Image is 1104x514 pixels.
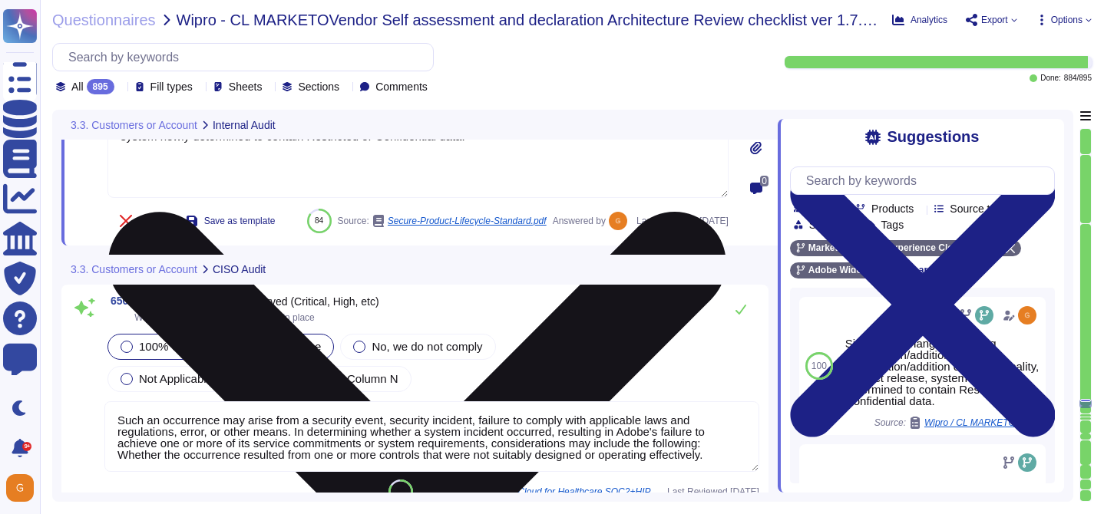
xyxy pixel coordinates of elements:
[6,474,34,502] img: user
[229,81,263,92] span: Sheets
[104,295,128,306] span: 650
[911,15,947,25] span: Analytics
[375,81,428,92] span: Comments
[1051,15,1083,25] span: Options
[213,264,266,275] span: CISO Audit
[150,81,193,92] span: Fill types
[760,176,769,186] span: 0
[52,12,156,28] span: Questionnaires
[104,401,759,472] textarea: Such an occurrence may arise from a security event, security incident, failure to comply with app...
[609,212,627,230] img: user
[71,120,197,130] span: 3.3. Customers or Account
[315,216,323,225] span: 84
[1018,306,1036,325] img: user
[798,167,1054,194] input: Search by keywords
[71,264,197,275] span: 3.3. Customers or Account
[1040,74,1061,82] span: Done:
[61,44,433,71] input: Search by keywords
[177,12,880,28] span: Wipro - CL MARKETOVendor Self assessment and declaration Architecture Review checklist ver 1.7.9 ...
[3,471,45,505] button: user
[892,14,947,26] button: Analytics
[22,442,31,451] div: 9+
[71,81,84,92] span: All
[298,81,339,92] span: Sections
[87,79,114,94] div: 895
[396,487,405,496] span: 83
[213,120,276,130] span: Internal Audit
[1064,74,1092,82] span: 884 / 895
[981,15,1008,25] span: Export
[811,361,827,371] span: 100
